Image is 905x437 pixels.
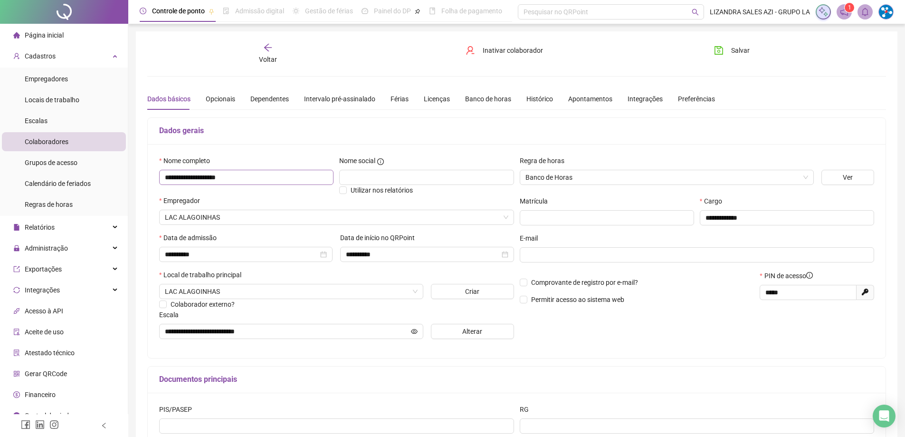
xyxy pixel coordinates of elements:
[13,266,20,272] span: export
[159,233,223,243] label: Data de admissão
[339,155,375,166] span: Nome social
[351,186,413,194] span: Utilizar nos relatórios
[465,286,479,297] span: Criar
[879,5,893,19] img: 51907
[49,420,59,429] span: instagram
[25,117,48,125] span: Escalas
[305,7,353,15] span: Gestão de férias
[362,8,368,14] span: dashboard
[101,422,107,429] span: left
[25,307,63,315] span: Acesso à API
[714,46,724,55] span: save
[483,45,543,56] span: Inativar colaborador
[13,53,20,59] span: user-add
[526,94,553,104] div: Histórico
[710,7,810,17] span: LIZANDRA SALES AZI - GRUPO LA
[171,301,235,308] span: Colaborador externo?
[13,370,20,377] span: qrcode
[458,43,550,58] button: Inativar colaborador
[692,9,699,16] span: search
[678,94,715,104] div: Preferências
[13,32,20,39] span: home
[520,404,535,415] label: RG
[13,391,20,398] span: dollar
[13,350,20,356] span: solution
[861,8,869,16] span: bell
[25,328,64,336] span: Aceite de uso
[25,391,56,398] span: Financeiro
[25,31,64,39] span: Página inicial
[520,233,544,243] label: E-mail
[25,201,73,208] span: Regras de horas
[13,412,20,419] span: info-circle
[304,94,375,104] div: Intervalo pré-assinalado
[429,8,436,14] span: book
[293,8,299,14] span: sun
[431,284,514,299] button: Criar
[140,8,146,14] span: clock-circle
[424,94,450,104] div: Licenças
[525,170,808,185] span: Banco de Horas
[152,7,205,15] span: Controle de ponto
[700,196,728,206] label: Cargo
[159,155,216,166] label: Nome completo
[13,329,20,335] span: audit
[25,349,75,357] span: Atestado técnico
[159,404,198,415] label: PIS/PASEP
[159,374,874,385] h5: Documentos principais
[159,125,874,136] h5: Dados gerais
[411,328,418,335] span: eye
[25,286,60,294] span: Integrações
[25,52,56,60] span: Cadastros
[391,94,409,104] div: Férias
[25,96,79,104] span: Locais de trabalho
[25,370,67,378] span: Gerar QRCode
[165,210,508,224] span: LAC LABORATORIO DE ANALISES CLINICAS LTDA
[531,279,638,286] span: Comprovante de registro por e-mail?
[25,138,68,146] span: Colaboradores
[263,43,273,52] span: arrow-left
[25,265,62,273] span: Exportações
[415,9,420,14] span: pushpin
[377,158,384,165] span: info-circle
[259,56,277,63] span: Voltar
[531,296,624,303] span: Permitir acesso ao sistema web
[568,94,612,104] div: Apontamentos
[818,7,829,17] img: sparkle-icon.fc2bf0ac1784a2077858766a79e2daf3.svg
[25,244,68,252] span: Administração
[21,420,30,429] span: facebook
[707,43,757,58] button: Salvar
[159,270,248,280] label: Local de trabalho principal
[206,94,235,104] div: Opcionais
[520,155,571,166] label: Regra de horas
[209,9,214,14] span: pushpin
[764,271,813,281] span: PIN de acesso
[840,8,848,16] span: notification
[845,3,854,12] sup: 1
[250,94,289,104] div: Dependentes
[235,7,284,15] span: Admissão digital
[465,94,511,104] div: Banco de horas
[374,7,411,15] span: Painel do DP
[843,172,853,183] span: Ver
[628,94,663,104] div: Integrações
[147,94,191,104] div: Dados básicos
[159,310,185,320] label: Escala
[25,159,77,166] span: Grupos de acesso
[462,326,482,337] span: Alterar
[13,245,20,252] span: lock
[340,233,421,243] label: Data de início no QRPoint
[165,284,418,299] span: LAC ALAGOINHAS
[25,223,55,231] span: Relatórios
[159,195,206,206] label: Empregador
[13,287,20,293] span: sync
[25,75,68,83] span: Empregadores
[821,170,874,185] button: Ver
[731,45,750,56] span: Salvar
[35,420,45,429] span: linkedin
[466,46,475,55] span: user-delete
[520,196,554,206] label: Matrícula
[806,272,813,279] span: info-circle
[13,308,20,314] span: api
[25,412,73,419] span: Central de ajuda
